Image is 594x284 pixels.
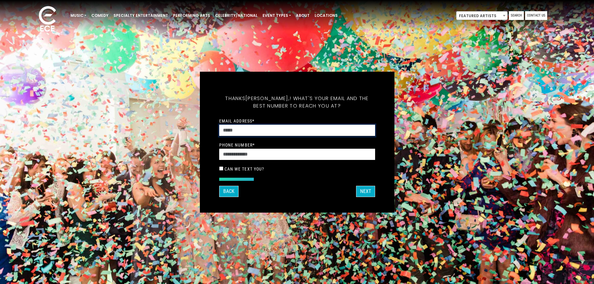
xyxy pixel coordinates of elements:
a: About [293,10,312,21]
button: Back [219,186,239,197]
label: Phone Number [219,142,255,148]
span: [PERSON_NAME], [245,95,290,102]
label: Can we text you? [225,166,264,172]
a: Music [68,10,89,21]
label: Email Address [219,118,255,124]
a: Search [509,11,524,20]
a: Specialty Entertainment [111,10,171,21]
img: ece_new_logo_whitev2-1.png [32,4,63,35]
span: Featured Artists [456,11,508,20]
button: Next [356,186,375,197]
span: Featured Artists [456,12,507,20]
a: Celebrity/National [213,10,260,21]
a: Locations [312,10,340,21]
a: Performing Arts [171,10,213,21]
h5: Thanks ! What's your email and the best number to reach you at? [219,87,375,117]
a: Event Types [260,10,293,21]
a: Contact Us [525,11,547,20]
a: Comedy [89,10,111,21]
